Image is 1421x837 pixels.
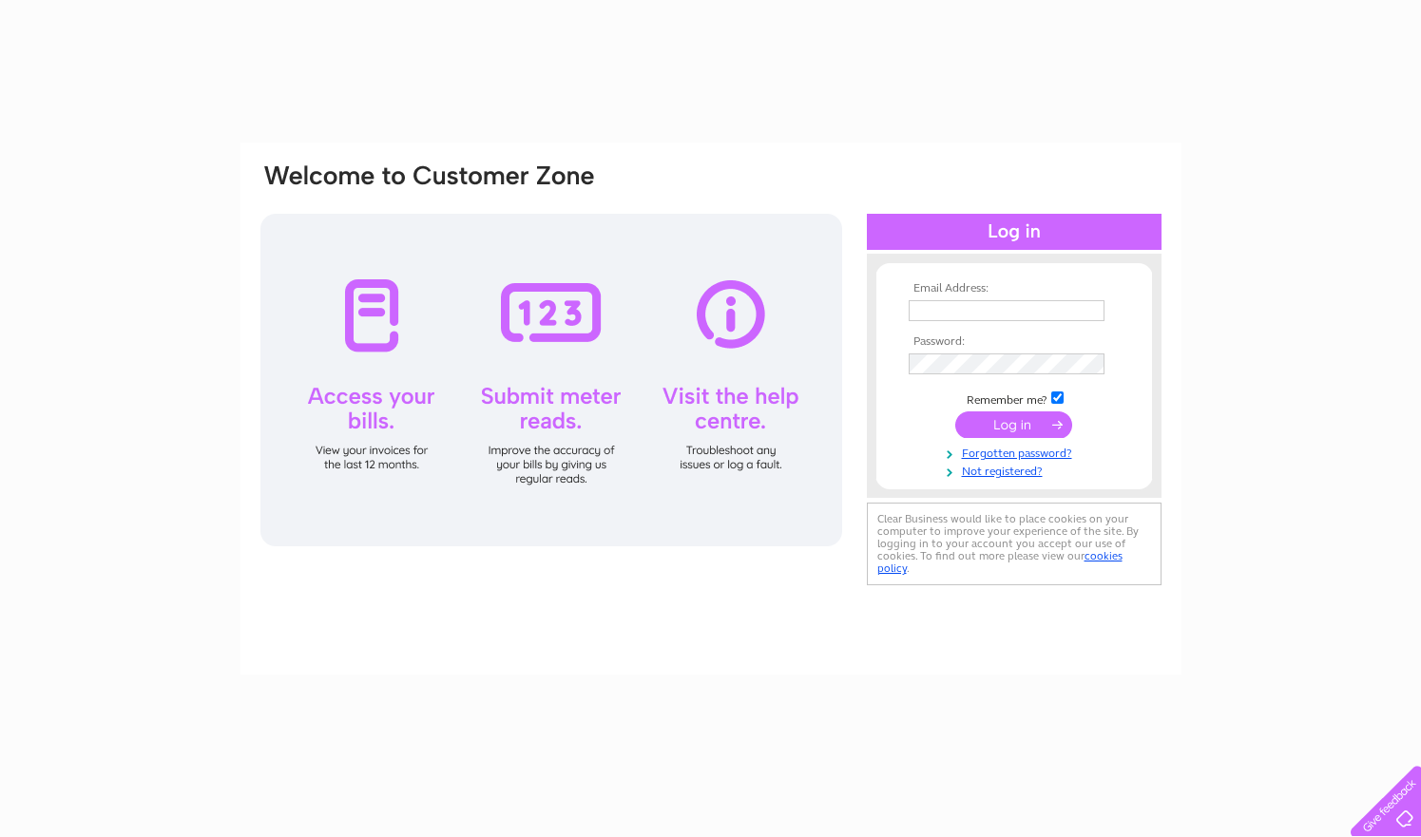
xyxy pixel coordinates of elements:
[904,389,1124,408] td: Remember me?
[877,549,1123,575] a: cookies policy
[955,411,1072,438] input: Submit
[904,335,1124,349] th: Password:
[904,282,1124,295] th: Email Address:
[909,443,1124,461] a: Forgotten password?
[867,503,1162,585] div: Clear Business would like to place cookies on your computer to improve your experience of the sit...
[909,461,1124,479] a: Not registered?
